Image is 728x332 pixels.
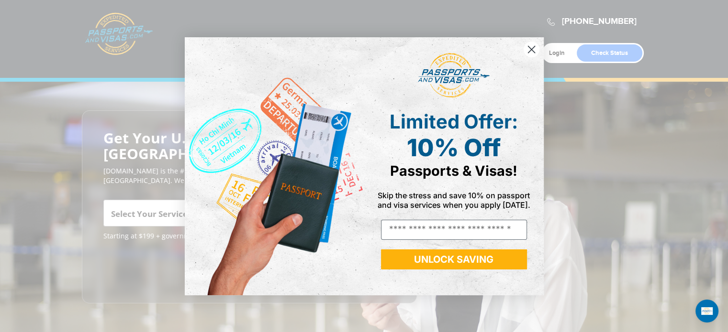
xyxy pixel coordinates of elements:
[695,300,718,322] div: Open Intercom Messenger
[378,191,530,210] span: Skip the stress and save 10% on passport and visa services when you apply [DATE].
[407,133,501,162] span: 10% Off
[523,41,540,58] button: Close dialog
[390,162,517,179] span: Passports & Visas!
[418,53,490,98] img: passports and visas
[381,249,527,269] button: UNLOCK SAVING
[185,37,364,295] img: de9cda0d-0715-46ca-9a25-073762a91ba7.png
[390,110,518,133] span: Limited Offer:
